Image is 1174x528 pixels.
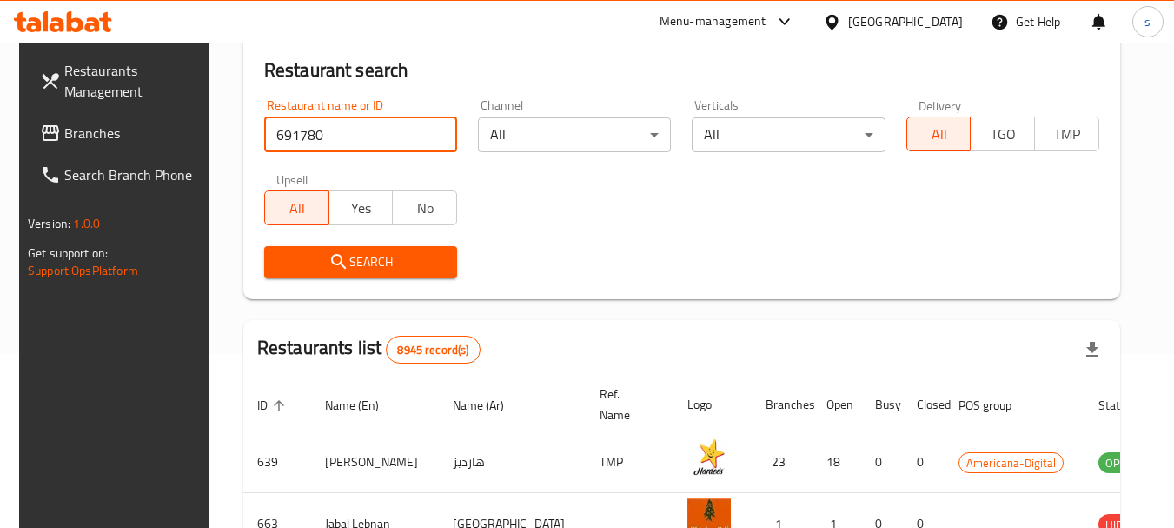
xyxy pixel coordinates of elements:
span: Name (Ar) [453,395,527,416]
th: Open [813,378,861,431]
div: All [692,117,885,152]
span: Restaurants Management [64,60,202,102]
div: [GEOGRAPHIC_DATA] [848,12,963,31]
th: Busy [861,378,903,431]
button: TMP [1034,117,1099,151]
td: هارديز [439,431,586,493]
td: [PERSON_NAME] [311,431,439,493]
input: Search for restaurant name or ID.. [264,117,457,152]
td: 18 [813,431,861,493]
td: 0 [903,431,945,493]
h2: Restaurants list [257,335,481,364]
span: All [914,122,965,147]
span: TGO [978,122,1028,147]
span: Branches [64,123,202,144]
span: Search [278,251,443,273]
button: All [264,190,329,225]
span: Version: [28,212,70,235]
span: Ref. Name [600,384,653,425]
div: Export file [1071,329,1113,371]
div: All [478,117,671,152]
a: Support.OpsPlatform [28,259,138,282]
th: Logo [673,378,752,431]
label: Upsell [276,173,308,185]
span: Yes [336,196,387,221]
td: 23 [752,431,813,493]
span: Get support on: [28,242,108,264]
button: Search [264,246,457,278]
td: 0 [861,431,903,493]
span: All [272,196,322,221]
label: Delivery [919,99,962,111]
span: OPEN [1098,453,1141,473]
span: 8945 record(s) [387,342,479,358]
span: Americana-Digital [959,453,1063,473]
span: s [1144,12,1151,31]
th: Branches [752,378,813,431]
img: Hardee's [687,437,731,480]
button: TGO [970,117,1035,151]
div: Menu-management [660,11,766,32]
span: No [400,196,450,221]
div: OPEN [1098,452,1141,473]
span: 1.0.0 [73,212,100,235]
td: TMP [586,431,673,493]
span: Search Branch Phone [64,164,202,185]
span: POS group [958,395,1034,416]
a: Branches [26,112,216,154]
button: No [392,190,457,225]
a: Restaurants Management [26,50,216,112]
td: 639 [243,431,311,493]
span: Status [1098,395,1155,416]
th: Closed [903,378,945,431]
span: Name (En) [325,395,401,416]
span: TMP [1042,122,1092,147]
h2: Restaurant search [264,57,1099,84]
a: Search Branch Phone [26,154,216,196]
button: All [906,117,972,151]
span: ID [257,395,290,416]
button: Yes [328,190,394,225]
div: Total records count [386,336,480,364]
